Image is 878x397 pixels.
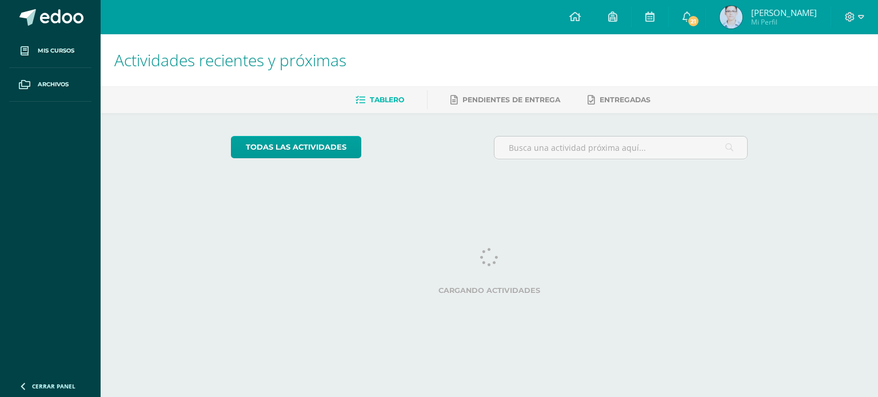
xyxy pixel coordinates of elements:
label: Cargando actividades [231,286,748,295]
a: Archivos [9,68,91,102]
img: 840e47d4d182e438aac412ae8425ac5b.png [720,6,743,29]
a: Pendientes de entrega [450,91,560,109]
span: Cerrar panel [32,382,75,390]
span: Pendientes de entrega [462,95,560,104]
span: 21 [687,15,700,27]
span: Archivos [38,80,69,89]
a: Entregadas [588,91,650,109]
span: Mi Perfil [751,17,817,27]
input: Busca una actividad próxima aquí... [494,137,748,159]
span: Entregadas [600,95,650,104]
a: Tablero [356,91,404,109]
span: Actividades recientes y próximas [114,49,346,71]
a: todas las Actividades [231,136,361,158]
span: Mis cursos [38,46,74,55]
span: [PERSON_NAME] [751,7,817,18]
a: Mis cursos [9,34,91,68]
span: Tablero [370,95,404,104]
